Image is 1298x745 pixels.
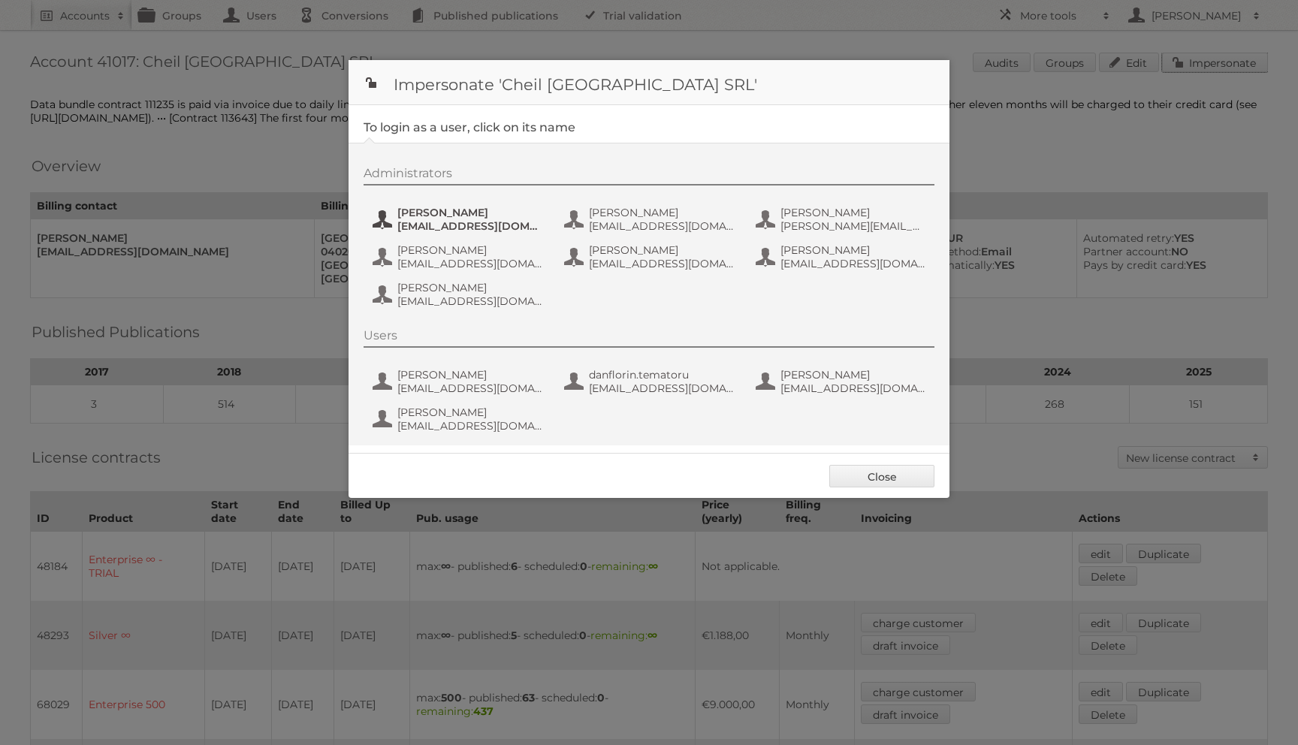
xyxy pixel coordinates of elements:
span: [PERSON_NAME] [589,243,735,257]
button: [PERSON_NAME] [EMAIL_ADDRESS][DOMAIN_NAME] [371,204,548,234]
span: [PERSON_NAME] [780,206,926,219]
span: [EMAIL_ADDRESS][DOMAIN_NAME] [397,257,543,270]
span: [EMAIL_ADDRESS][DOMAIN_NAME] [780,257,926,270]
span: [EMAIL_ADDRESS][DOMAIN_NAME] [589,382,735,395]
span: [EMAIL_ADDRESS][DOMAIN_NAME] [589,219,735,233]
span: [PERSON_NAME] [397,243,543,257]
button: [PERSON_NAME] [PERSON_NAME][EMAIL_ADDRESS][DOMAIN_NAME] [754,204,931,234]
span: [EMAIL_ADDRESS][DOMAIN_NAME] [397,294,543,308]
button: danflorin.tematoru [EMAIL_ADDRESS][DOMAIN_NAME] [563,366,739,397]
div: Administrators [364,166,934,185]
span: danflorin.tematoru [589,368,735,382]
span: [PERSON_NAME] [397,206,543,219]
span: [EMAIL_ADDRESS][DOMAIN_NAME] [397,219,543,233]
div: Users [364,328,934,348]
span: [PERSON_NAME][EMAIL_ADDRESS][DOMAIN_NAME] [780,219,926,233]
span: [EMAIL_ADDRESS][DOMAIN_NAME] [397,419,543,433]
button: [PERSON_NAME] [EMAIL_ADDRESS][DOMAIN_NAME] [371,366,548,397]
a: Close [829,465,934,487]
button: [PERSON_NAME] [EMAIL_ADDRESS][DOMAIN_NAME] [371,404,548,434]
button: [PERSON_NAME] [EMAIL_ADDRESS][DOMAIN_NAME] [563,204,739,234]
legend: To login as a user, click on its name [364,120,575,134]
span: [EMAIL_ADDRESS][DOMAIN_NAME] [589,257,735,270]
span: [PERSON_NAME] [780,368,926,382]
button: [PERSON_NAME] [EMAIL_ADDRESS][DOMAIN_NAME] [371,279,548,309]
span: [PERSON_NAME] [589,206,735,219]
button: [PERSON_NAME] [EMAIL_ADDRESS][DOMAIN_NAME] [371,242,548,272]
button: [PERSON_NAME] [EMAIL_ADDRESS][DOMAIN_NAME] [563,242,739,272]
button: [PERSON_NAME] [EMAIL_ADDRESS][DOMAIN_NAME] [754,242,931,272]
span: [PERSON_NAME] [397,368,543,382]
button: [PERSON_NAME] [EMAIL_ADDRESS][DOMAIN_NAME] [754,366,931,397]
span: [PERSON_NAME] [397,406,543,419]
span: [PERSON_NAME] [780,243,926,257]
span: [PERSON_NAME] [397,281,543,294]
h1: Impersonate 'Cheil [GEOGRAPHIC_DATA] SRL' [349,60,949,105]
span: [EMAIL_ADDRESS][DOMAIN_NAME] [780,382,926,395]
span: [EMAIL_ADDRESS][DOMAIN_NAME] [397,382,543,395]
